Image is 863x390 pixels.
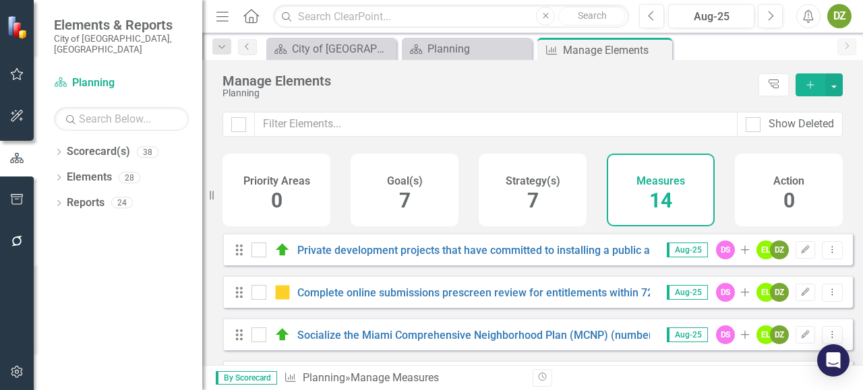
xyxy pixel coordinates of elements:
[770,325,789,344] div: DZ
[578,10,607,21] span: Search
[274,284,291,300] img: Caution
[399,189,411,212] span: 7
[292,40,393,57] div: City of [GEOGRAPHIC_DATA]
[527,189,539,212] span: 7
[297,329,657,342] a: Socialize the Miami Comprehensive Neighborhood Plan (MCNP) (number)
[716,325,735,344] div: DS
[716,283,735,302] div: DS
[427,40,529,57] div: Planning
[649,189,672,212] span: 14
[111,197,133,209] div: 24
[137,146,158,158] div: 38
[817,344,850,377] div: Open Intercom Messenger
[54,33,189,55] small: City of [GEOGRAPHIC_DATA], [GEOGRAPHIC_DATA]
[668,4,754,28] button: Aug-25
[7,15,30,38] img: ClearPoint Strategy
[756,240,775,259] div: EL
[67,195,105,211] a: Reports
[667,327,708,342] span: Aug-25
[119,172,140,183] div: 28
[716,240,735,259] div: DS
[254,112,738,137] input: Filter Elements...
[667,285,708,300] span: Aug-25
[405,40,529,57] a: Planning
[756,283,775,302] div: EL
[770,240,789,259] div: DZ
[273,5,629,28] input: Search ClearPoint...
[303,371,345,384] a: Planning
[67,144,130,160] a: Scorecard(s)
[667,242,708,257] span: Aug-25
[284,370,523,386] div: » Manage Measures
[54,75,189,91] a: Planning
[271,189,282,212] span: 0
[506,175,560,187] h4: Strategy(s)
[558,7,626,26] button: Search
[827,4,852,28] button: DZ
[773,175,804,187] h4: Action
[783,189,795,212] span: 0
[67,170,112,185] a: Elements
[673,9,750,25] div: Aug-25
[222,88,752,98] div: Planning
[54,107,189,131] input: Search Below...
[563,42,669,59] div: Manage Elements
[270,40,393,57] a: City of [GEOGRAPHIC_DATA]
[243,175,310,187] h4: Priority Areas
[387,175,423,187] h4: Goal(s)
[770,283,789,302] div: DZ
[274,327,291,343] img: On Target
[274,242,291,258] img: On Target
[297,286,732,299] a: Complete online submissions prescreen review for entitlements within 72 hours (percent)
[756,325,775,344] div: EL
[54,17,189,33] span: Elements & Reports
[636,175,685,187] h4: Measures
[769,117,834,132] div: Show Deleted
[222,73,752,88] div: Manage Elements
[216,371,277,385] span: By Scorecard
